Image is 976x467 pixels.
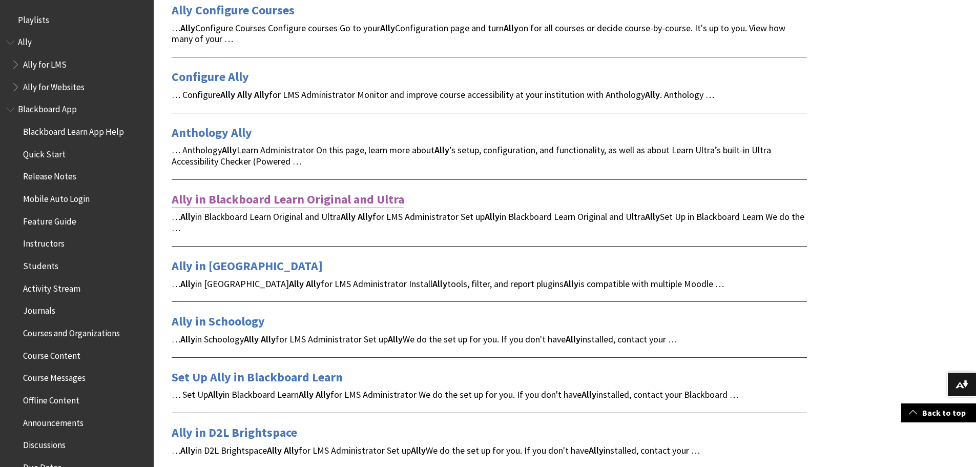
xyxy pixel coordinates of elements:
span: … Configure for LMS Administrator Monitor and improve course accessibility at your institution wi... [172,89,714,100]
span: Course Content [23,347,80,361]
strong: Ally [411,444,426,456]
strong: Ally [180,333,195,345]
a: Ally Configure Courses [172,2,295,18]
nav: Book outline for Anthology Ally Help [6,34,148,96]
strong: Ally [180,211,195,222]
span: … in Blackboard Learn Original and Ultra for LMS Administrator Set up in Blackboard Learn Origina... [172,211,804,234]
span: Course Messages [23,370,86,383]
strong: Ally [244,333,259,345]
strong: Ally [254,89,269,100]
strong: Ally [380,22,395,34]
strong: Ally [589,444,604,456]
strong: Ally [284,444,299,456]
span: Playlists [18,11,49,25]
strong: Ally [261,333,276,345]
a: Configure Ally [172,69,249,85]
strong: Ally [267,444,282,456]
strong: Ally [208,389,223,400]
span: Blackboard Learn App Help [23,123,124,137]
span: Ally [18,34,32,48]
span: … Anthology Learn Administrator On this page, learn more about ’s setup, configuration, and funct... [172,144,771,167]
strong: Ally [289,278,304,290]
strong: Ally [582,389,596,400]
strong: Ally [180,278,195,290]
span: … in D2L Brightspace for LMS Administrator Set up We do the set up for you. If you don't have ins... [172,444,700,456]
a: Ally in Blackboard Learn Original and Ultra [172,191,404,208]
span: Mobile Auto Login [23,190,90,204]
span: Discussions [23,436,66,450]
strong: Ally [504,22,518,34]
strong: Ally [180,22,195,34]
a: Back to top [901,403,976,422]
a: Ally in D2L Brightspace [172,424,297,441]
strong: Ally [299,389,314,400]
span: Instructors [23,235,65,249]
strong: Ally [432,278,447,290]
nav: Book outline for Playlists [6,11,148,29]
a: Set Up Ally in Blackboard Learn [172,369,343,385]
span: … Set Up in Blackboard Learn for LMS Administrator We do the set up for you. If you don't have in... [172,389,738,400]
span: Ally for LMS [23,56,67,70]
span: Release Notes [23,168,76,182]
strong: Ally [566,333,580,345]
strong: Ally [220,89,235,100]
strong: Ally [645,211,660,222]
span: … in Schoology for LMS Administrator Set up We do the set up for you. If you don't have installed... [172,333,677,345]
strong: Ally [341,211,356,222]
strong: Ally [237,89,252,100]
span: Ally for Websites [23,78,85,92]
a: Anthology Ally [172,125,252,141]
strong: Ally [645,89,660,100]
span: Students [23,257,58,271]
span: Courses and Organizations [23,324,120,338]
strong: Ally [388,333,403,345]
strong: Ally [358,211,372,222]
span: … in [GEOGRAPHIC_DATA] for LMS Administrator Install tools, filter, and report plugins is compati... [172,278,724,290]
span: Blackboard App [18,101,77,115]
span: Offline Content [23,392,79,405]
a: Ally in Schoology [172,313,265,330]
strong: Ally [434,144,449,156]
span: Announcements [23,414,84,428]
strong: Ally [222,144,237,156]
span: Journals [23,302,55,316]
strong: Ally [316,389,330,400]
strong: Ally [485,211,500,222]
strong: Ally [180,444,195,456]
a: Ally in [GEOGRAPHIC_DATA] [172,258,323,274]
strong: Ally [306,278,321,290]
span: Activity Stream [23,280,80,294]
span: Quick Start [23,146,66,159]
span: … Configure Courses Configure courses Go to your Configuration page and turn on for all courses o... [172,22,785,45]
span: Feature Guide [23,213,76,227]
strong: Ally [564,278,578,290]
